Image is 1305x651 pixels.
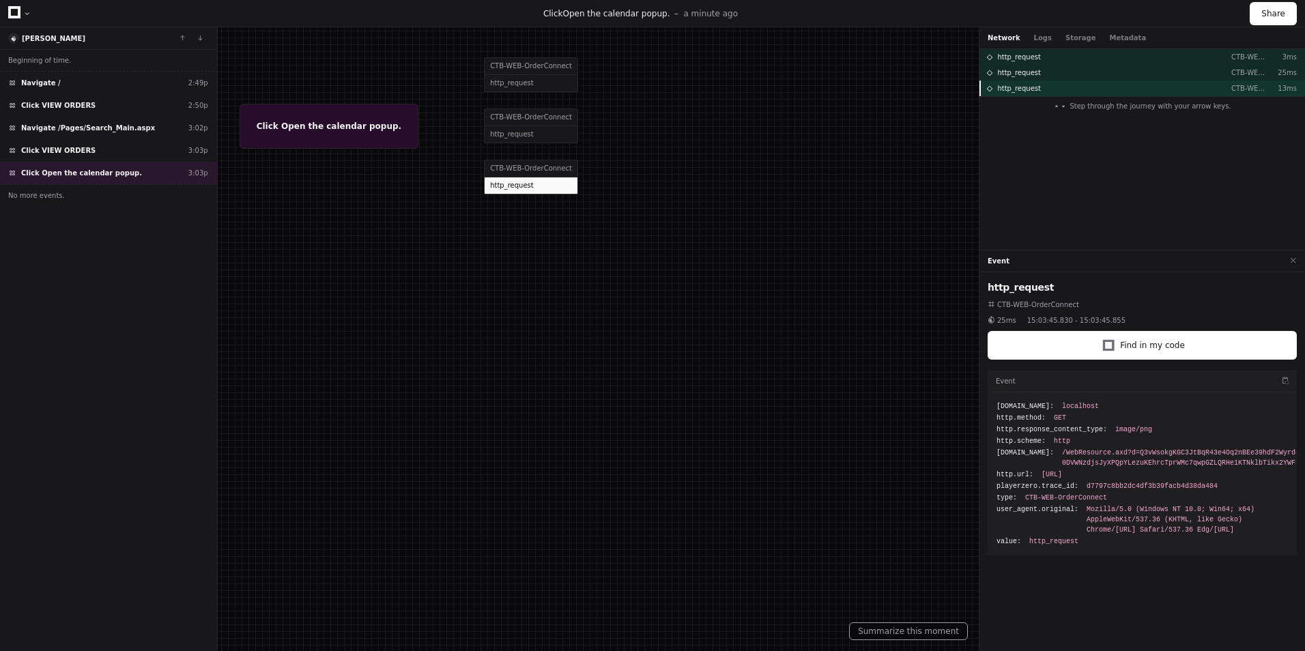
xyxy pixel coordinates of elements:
span: http.method: [996,413,1046,423]
div: 3:03p [188,145,208,156]
span: http_request [997,52,1041,62]
p: CTB-WEB-OrderConnect [1231,83,1270,93]
p: 25ms [1270,68,1297,78]
span: http.response_content_type: [996,424,1107,435]
span: Open the calendar popup. [562,9,670,18]
button: Network [988,33,1020,43]
span: value: [996,536,1021,547]
span: Click VIEW ORDERS [21,100,96,111]
p: 13ms [1270,83,1297,93]
span: localhost [1062,401,1099,411]
span: user_agent.original: [996,504,1078,515]
span: image/png [1115,424,1152,435]
span: Click Open the calendar popup. [21,168,142,178]
p: a minute ago [683,8,738,19]
span: CTB-WEB-OrderConnect [997,300,1079,310]
button: Event [988,256,1009,266]
span: Click [543,9,563,18]
span: Step through the journey with your arrow keys. [1070,101,1231,111]
button: Metadata [1109,33,1146,43]
a: [PERSON_NAME] [22,35,85,42]
div: 2:50p [188,100,208,111]
button: Storage [1065,33,1095,43]
div: 3:02p [188,123,208,133]
span: http_request [997,68,1041,78]
span: 25ms [997,315,1016,325]
span: Find in my code [1120,340,1185,351]
p: 3ms [1270,52,1297,62]
span: d7797c8bb2dc4df3b39facb4d38da484 [1087,481,1218,491]
div: 2:49p [188,78,208,88]
span: Navigate /Pages/Search_Main.aspx [21,123,155,133]
button: Summarize this moment [849,622,968,640]
button: Logs [1034,33,1052,43]
span: http_request [1029,536,1078,547]
span: http_request [997,83,1041,93]
span: type: [996,493,1017,503]
span: http [1054,436,1070,446]
span: http.url: [996,469,1033,480]
span: Mozilla/5.0 (Windows NT 10.0; Win64; x64) AppleWebKit/537.36 (KHTML, like Gecko) Chrome/[URL] Saf... [1087,504,1288,535]
span: [URL] [1042,469,1062,480]
div: 3:03p [188,168,208,178]
h3: Event [996,376,1016,386]
button: Find in my code [988,331,1297,360]
span: Beginning of time. [8,55,71,66]
h2: http_request [988,280,1297,294]
p: CTB-WEB-OrderConnect [1231,52,1270,62]
span: Navigate / [21,78,61,88]
p: CTB-WEB-OrderConnect [1231,68,1270,78]
span: playerzero.trace_id: [996,481,1078,491]
button: Share [1250,2,1297,25]
span: Click VIEW ORDERS [21,145,96,156]
span: [DOMAIN_NAME]: [996,448,1054,458]
span: http.scheme: [996,436,1046,446]
span: GET [1054,413,1066,423]
span: 15:03:45.830 - 15:03:45.855 [1027,315,1125,325]
span: CTB-WEB-OrderConnect [1025,493,1107,503]
img: 7.svg [10,34,18,43]
span: No more events. [8,190,65,201]
span: [DOMAIN_NAME]: [996,401,1054,411]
